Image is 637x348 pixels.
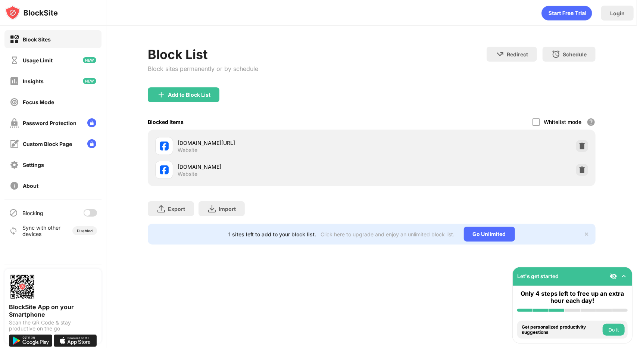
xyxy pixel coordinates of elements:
[9,226,18,235] img: sync-icon.svg
[178,163,372,171] div: [DOMAIN_NAME]
[87,139,96,148] img: lock-menu.svg
[9,208,18,217] img: blocking-icon.svg
[219,206,236,212] div: Import
[23,36,51,43] div: Block Sites
[517,290,628,304] div: Only 4 steps left to free up an extra hour each day!
[10,56,19,65] img: time-usage-off.svg
[23,120,76,126] div: Password Protection
[77,229,93,233] div: Disabled
[541,6,592,21] div: animation
[10,118,19,128] img: password-protection-off.svg
[54,335,97,347] img: download-on-the-app-store.svg
[610,273,617,280] img: eye-not-visible.svg
[148,65,258,72] div: Block sites permanently or by schedule
[168,206,185,212] div: Export
[178,139,372,147] div: [DOMAIN_NAME][URL]
[620,273,628,280] img: omni-setup-toggle.svg
[178,147,197,153] div: Website
[9,335,52,347] img: get-it-on-google-play.svg
[507,51,528,58] div: Redirect
[83,57,96,63] img: new-icon.svg
[23,99,54,105] div: Focus Mode
[10,181,19,190] img: about-off.svg
[517,273,559,279] div: Let's get started
[22,224,61,237] div: Sync with other devices
[168,92,210,98] div: Add to Block List
[229,231,316,237] div: 1 sites left to add to your block list.
[23,57,53,63] div: Usage Limit
[603,324,625,336] button: Do it
[10,139,19,149] img: customize-block-page-off.svg
[5,5,58,20] img: logo-blocksite.svg
[87,118,96,127] img: lock-menu.svg
[22,210,43,216] div: Blocking
[464,227,515,242] div: Go Unlimited
[178,171,197,177] div: Website
[160,165,169,174] img: favicons
[23,183,38,189] div: About
[10,35,19,44] img: block-on.svg
[9,320,97,332] div: Scan the QR Code & stay productive on the go
[23,141,72,147] div: Custom Block Page
[10,160,19,170] img: settings-off.svg
[10,97,19,107] img: focus-off.svg
[321,231,455,237] div: Click here to upgrade and enjoy an unlimited block list.
[23,162,44,168] div: Settings
[148,47,258,62] div: Block List
[10,77,19,86] img: insights-off.svg
[584,231,590,237] img: x-button.svg
[563,51,587,58] div: Schedule
[9,303,97,318] div: BlockSite App on your Smartphone
[522,324,601,335] div: Get personalized productivity suggestions
[610,10,625,16] div: Login
[544,119,581,125] div: Whitelist mode
[83,78,96,84] img: new-icon.svg
[148,119,184,125] div: Blocked Items
[160,142,169,150] img: favicons
[9,273,36,300] img: options-page-qr-code.png
[23,78,44,84] div: Insights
